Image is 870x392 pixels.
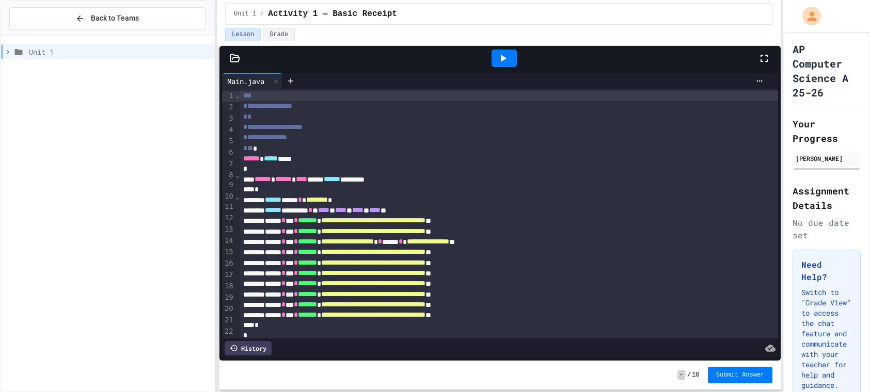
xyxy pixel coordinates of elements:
span: Fold line [235,91,240,100]
div: 3 [222,113,235,125]
span: Unit 1 [29,46,210,57]
div: 13 [222,224,235,236]
span: Unit 1 [234,10,256,18]
div: 14 [222,236,235,247]
div: 22 [222,326,235,338]
div: 17 [222,270,235,281]
div: 20 [222,304,235,315]
div: Main.java [222,76,270,87]
button: Grade [263,28,295,41]
button: Lesson [225,28,261,41]
iframe: chat widget [827,351,860,382]
div: 16 [222,258,235,270]
div: 19 [222,292,235,304]
span: / [260,10,264,18]
div: 1 [222,91,235,102]
h2: Assignment Details [793,184,861,213]
button: Submit Answer [708,367,773,383]
div: 2 [222,102,235,113]
div: History [225,341,272,355]
div: 6 [222,148,235,159]
button: Back to Teams [9,7,205,29]
div: 18 [222,281,235,292]
span: Submit Answer [716,371,765,379]
span: / [687,371,691,379]
span: 10 [692,371,699,379]
span: - [677,370,685,380]
div: Main.java [222,73,282,89]
span: Fold line [235,192,240,201]
div: 11 [222,202,235,213]
div: No due date set [793,217,861,241]
div: My Account [792,4,824,28]
span: Back to Teams [91,13,139,24]
div: 10 [222,191,235,202]
div: 5 [222,136,235,148]
div: 9 [222,180,235,191]
div: 7 [222,159,235,170]
span: Fold line [235,171,240,179]
h2: Your Progress [793,117,861,145]
div: 8 [222,170,235,181]
h3: Need Help? [801,258,852,283]
div: 4 [222,125,235,136]
div: 23 [222,338,235,348]
span: Activity 1 — Basic Receipt [268,8,397,20]
div: 15 [222,247,235,258]
iframe: chat widget [784,306,860,350]
div: [PERSON_NAME] [796,154,858,163]
div: 12 [222,213,235,224]
h1: AP Computer Science A 25-26 [793,42,861,100]
p: Switch to "Grade View" to access the chat feature and communicate with your teacher for help and ... [801,287,852,390]
div: 21 [222,315,235,326]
